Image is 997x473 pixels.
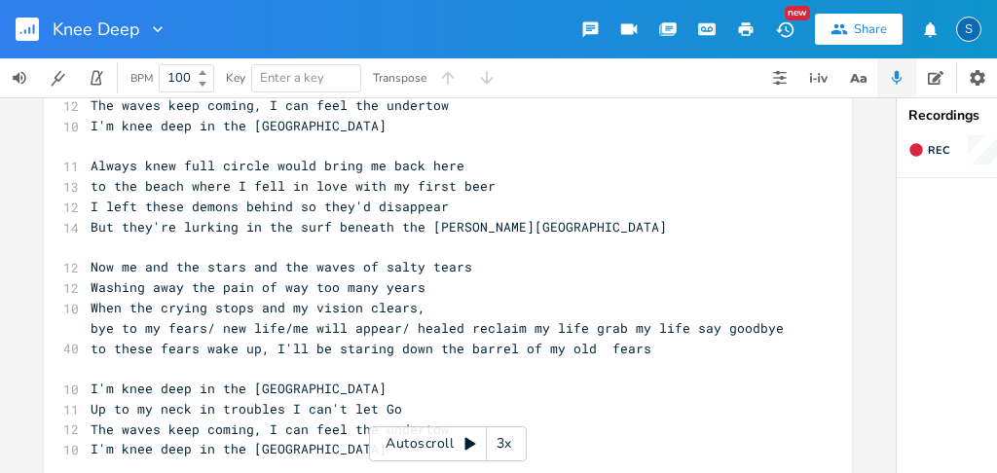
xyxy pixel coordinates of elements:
[91,96,449,114] span: The waves keep coming, I can feel the undertow
[487,426,522,461] div: 3x
[91,319,792,357] span: bye to my fears/ new life/me will appear/ healed reclaim my life grab my life say goodbye to thes...
[130,73,153,84] div: BPM
[260,69,324,87] span: Enter a key
[785,6,810,20] div: New
[91,278,425,296] span: Washing away the pain of way too many years
[53,20,140,38] span: Knee Deep
[91,218,667,236] span: But they're lurking in the surf beneath the [PERSON_NAME][GEOGRAPHIC_DATA]
[765,12,804,47] button: New
[373,72,426,84] div: Transpose
[91,177,496,195] span: to the beach where I fell in love with my first beer
[91,440,387,457] span: I'm knee deep in the [GEOGRAPHIC_DATA]
[854,20,887,38] div: Share
[369,426,527,461] div: Autoscroll
[901,134,957,165] button: Rec
[928,143,949,158] span: Rec
[91,420,449,438] span: The waves keep coming, I can feel the undertow
[91,117,387,134] span: I'm knee deep in the [GEOGRAPHIC_DATA]
[226,72,245,84] div: Key
[91,400,402,418] span: Up to my neck in troubles I can't let Go
[91,299,425,316] span: When the crying stops and my vision clears,
[91,198,449,215] span: I left these demons behind so they'd disappear
[956,17,981,42] div: Sarah Cade Music
[91,380,387,397] span: I'm knee deep in the [GEOGRAPHIC_DATA]
[956,7,981,52] button: S
[91,157,464,174] span: Always knew full circle would bring me back here
[91,258,472,275] span: Now me and the stars and the waves of salty tears
[815,14,903,45] button: Share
